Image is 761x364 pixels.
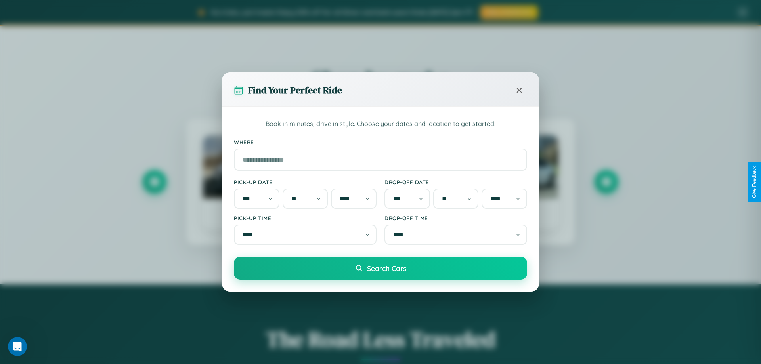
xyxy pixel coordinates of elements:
label: Drop-off Date [384,179,527,185]
span: Search Cars [367,264,406,273]
label: Pick-up Time [234,215,377,221]
h3: Find Your Perfect Ride [248,84,342,97]
label: Pick-up Date [234,179,377,185]
p: Book in minutes, drive in style. Choose your dates and location to get started. [234,119,527,129]
label: Where [234,139,527,145]
label: Drop-off Time [384,215,527,221]
button: Search Cars [234,257,527,280]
